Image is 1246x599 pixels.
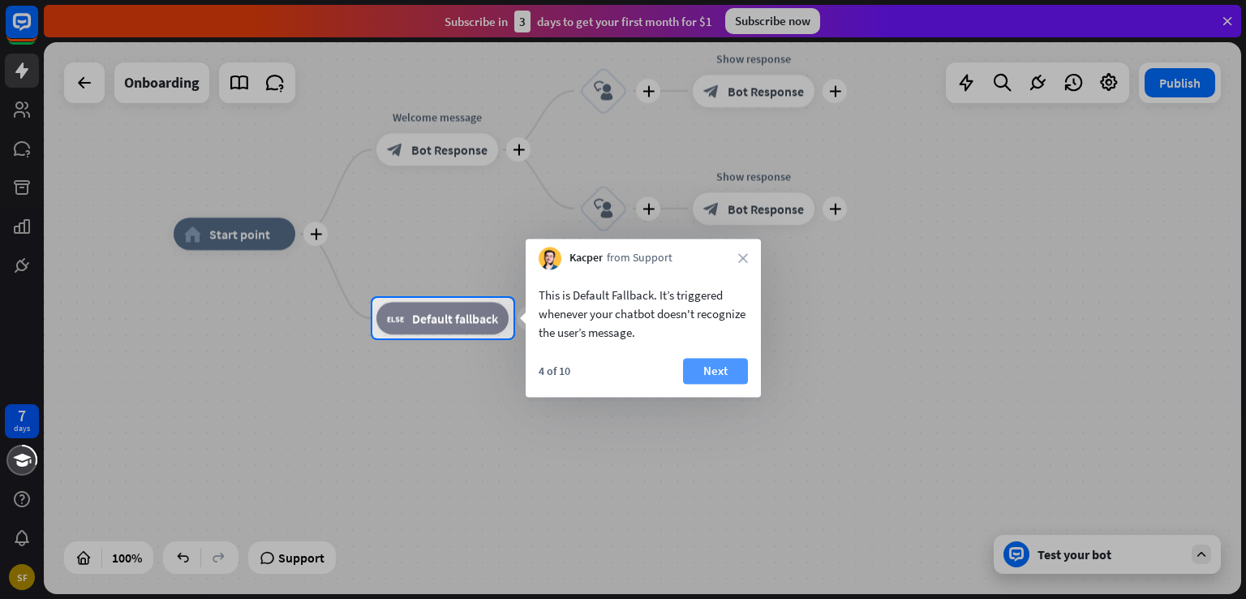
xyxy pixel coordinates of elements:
button: Open LiveChat chat widget [13,6,62,55]
i: block_fallback [387,310,404,326]
span: Default fallback [412,310,498,326]
span: Kacper [569,251,603,267]
span: from Support [607,251,672,267]
i: close [738,253,748,263]
button: Next [683,358,748,384]
div: 4 of 10 [539,364,570,378]
div: This is Default Fallback. It’s triggered whenever your chatbot doesn't recognize the user’s message. [539,286,748,342]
